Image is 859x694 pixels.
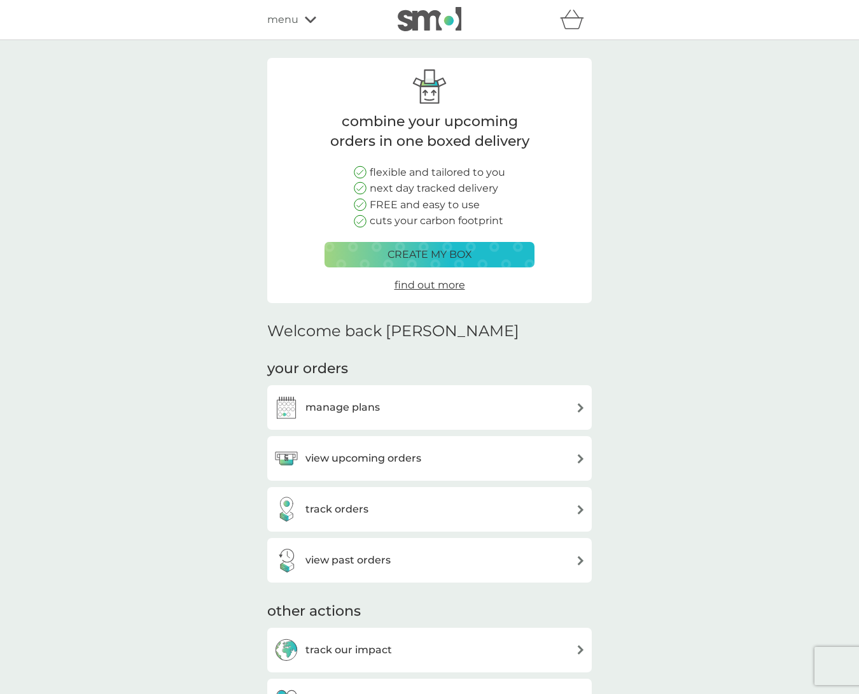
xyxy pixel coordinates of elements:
[267,11,298,28] span: menu
[576,403,585,413] img: arrow right
[305,642,392,658] h3: track our impact
[576,454,585,464] img: arrow right
[267,359,348,379] h3: your orders
[576,505,585,514] img: arrow right
[370,164,505,181] p: flexible and tailored to you
[370,197,480,213] p: FREE and easy to use
[305,399,380,416] h3: manage plans
[388,246,472,263] p: create my box
[305,501,368,518] h3: track orders
[560,7,592,32] div: basket
[576,645,585,655] img: arrow right
[576,556,585,565] img: arrow right
[395,277,465,294] a: find out more
[305,552,391,569] h3: view past orders
[267,322,519,341] h2: Welcome back [PERSON_NAME]
[325,112,534,152] p: combine your upcoming orders in one boxed delivery
[398,7,461,31] img: smol
[325,242,534,267] button: create my box
[395,279,465,291] span: find out more
[305,450,421,467] h3: view upcoming orders
[267,602,361,621] h3: other actions
[370,213,503,229] p: cuts your carbon footprint
[370,180,498,197] p: next day tracked delivery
